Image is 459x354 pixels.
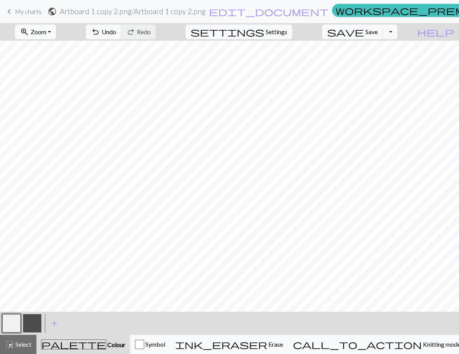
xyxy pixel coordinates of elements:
[31,28,46,35] span: Zoom
[293,339,422,350] span: call_to_action
[365,28,378,35] span: Save
[91,26,100,37] span: undo
[144,341,165,348] span: Symbol
[175,339,267,350] span: ink_eraser
[5,5,41,18] a: My charts
[417,26,454,37] span: help
[102,28,116,35] span: Undo
[130,335,170,354] button: Symbol
[170,335,288,354] button: Erase
[327,26,364,37] span: save
[186,25,292,39] button: SettingsSettings
[191,26,264,37] span: settings
[20,26,29,37] span: zoom_in
[86,25,122,39] button: Undo
[106,341,125,348] span: Colour
[266,27,287,36] span: Settings
[209,6,329,17] span: edit_document
[5,6,14,17] span: keyboard_arrow_left
[15,25,56,39] button: Zoom
[15,8,41,15] span: My charts
[60,7,206,16] h2: Artboard 1 copy 2.png / Artboard 1 copy 2.png
[267,341,283,348] span: Erase
[36,335,130,354] button: Colour
[14,341,31,348] span: Select
[50,318,59,329] span: add
[48,6,57,17] span: public
[41,339,106,350] span: palette
[5,339,14,350] span: highlight_alt
[191,27,264,36] i: Settings
[322,25,383,39] button: Save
